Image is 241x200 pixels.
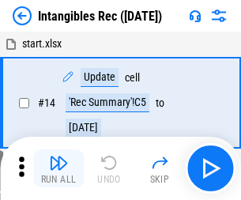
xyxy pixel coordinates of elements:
[198,156,223,181] img: Main button
[189,9,201,22] img: Support
[66,93,149,112] div: 'Rec Summary'!C5
[13,6,32,25] img: Back
[150,175,170,184] div: Skip
[125,72,140,84] div: cell
[209,6,228,25] img: Settings menu
[49,153,68,172] img: Run All
[81,68,119,87] div: Update
[38,9,162,24] div: Intangibles Rec ([DATE])
[150,153,169,172] img: Skip
[22,37,62,50] span: start.xlsx
[134,149,185,187] button: Skip
[41,175,77,184] div: Run All
[156,97,164,109] div: to
[66,119,101,138] div: [DATE]
[38,96,55,109] span: # 14
[33,149,84,187] button: Run All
